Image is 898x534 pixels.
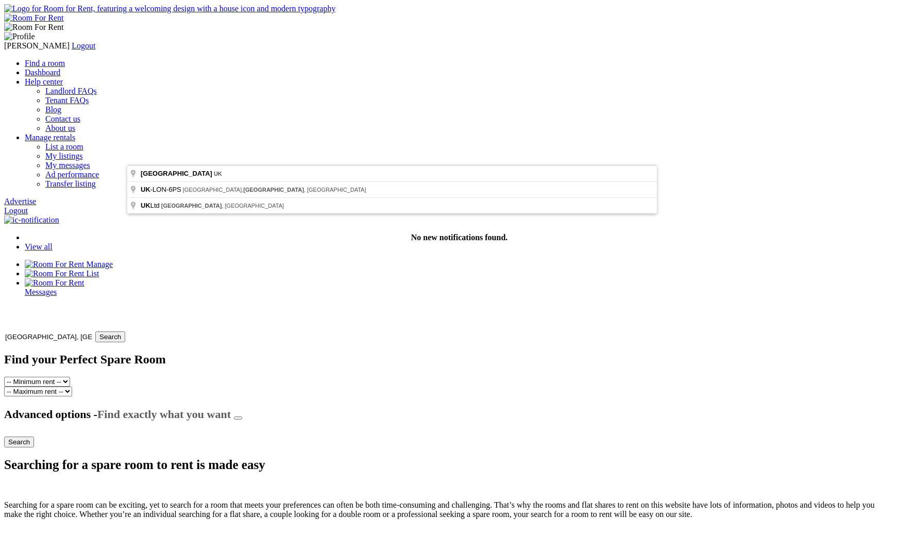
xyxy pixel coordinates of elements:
input: Search [4,437,34,447]
h1: Search for a spare room [4,307,894,321]
img: Room For Rent [25,269,84,278]
input: Search [95,331,125,342]
a: Find a room [25,59,65,68]
span: , [GEOGRAPHIC_DATA] [161,203,284,209]
a: Logout [72,41,95,50]
a: Ad performance [45,170,99,179]
span: UK [141,202,150,209]
span: [GEOGRAPHIC_DATA] [141,170,212,177]
img: Room For Rent [4,13,64,23]
a: Logout [4,206,28,215]
img: Room For Rent [4,23,64,32]
span: [PERSON_NAME] [4,41,70,50]
a: Contact us [45,114,80,123]
a: Room For Rent Messages [25,278,894,296]
a: My messages [45,161,90,170]
img: Logo for Room for Rent, featuring a welcoming design with a house icon and modern typography [4,4,335,13]
input: Where do you want to live. Search by town or postcode [4,332,93,341]
a: Manage rentals [25,133,75,142]
span: -LON-6PS [141,186,183,193]
strong: No new notifications found. [411,233,508,242]
a: My listings [45,152,82,160]
a: List [25,269,99,278]
a: Tenant FAQs [45,96,89,105]
a: Help center [25,77,63,86]
a: Transfer listing [45,179,96,188]
strong: Find your Perfect Spare Room [4,353,166,366]
span: Messages [25,288,57,296]
img: Room For Rent [25,260,84,269]
span: [GEOGRAPHIC_DATA] [243,187,304,193]
span: Manage [87,260,113,269]
span: Find exactly what you want [97,408,231,421]
span: UK [141,186,150,193]
img: Room For Rent [25,278,84,288]
p: Searching for a spare room can be exciting, yet to search for a room that meets your preferences ... [4,500,894,519]
span: [GEOGRAPHIC_DATA], , [GEOGRAPHIC_DATA] [183,187,366,193]
img: ic-notification [4,215,59,225]
a: Dashboard [25,68,60,77]
h3: Advanced options - [4,408,894,421]
a: Blog [45,105,61,114]
span: Ltd [141,202,161,209]
img: Profile [4,32,35,41]
a: About us [45,124,75,132]
a: Manage [25,260,113,269]
span: UK [214,171,222,177]
span: List [87,269,99,278]
h2: Searching for a spare room to rent is made easy [4,458,894,472]
span: [GEOGRAPHIC_DATA] [161,203,222,209]
a: Advertise [4,197,36,206]
a: List a room [45,142,83,151]
a: View all [25,242,53,251]
a: Landlord FAQs [45,87,97,95]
